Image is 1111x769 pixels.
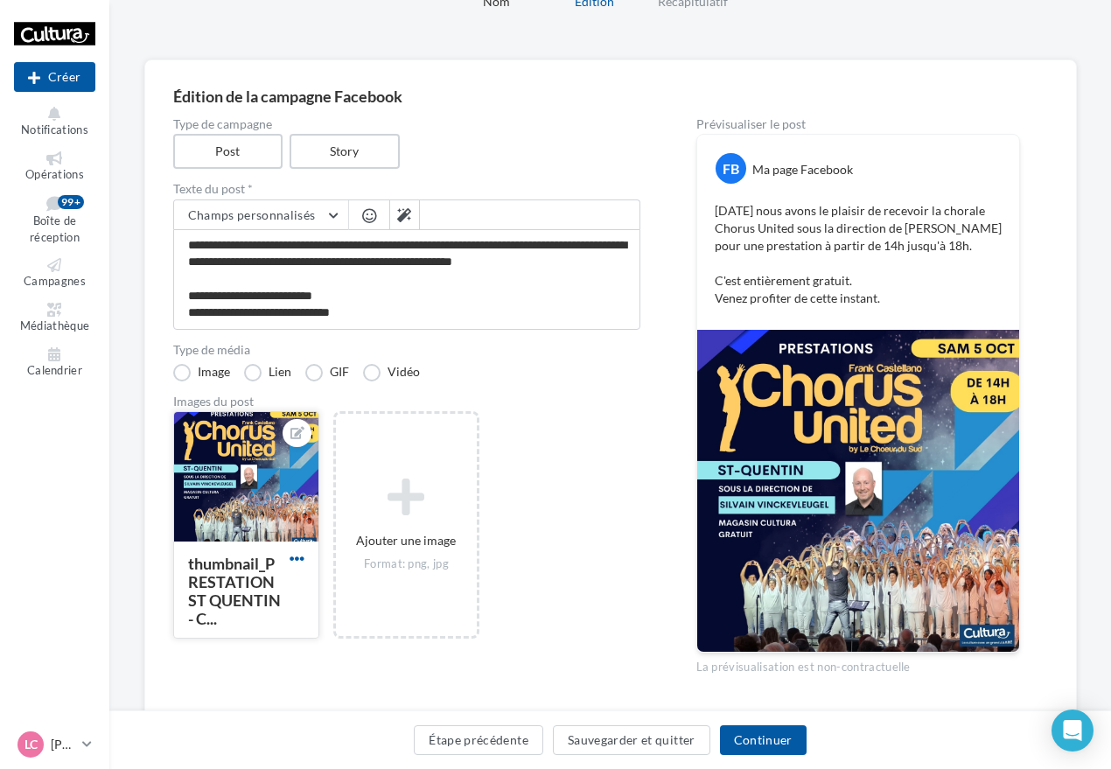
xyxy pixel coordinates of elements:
[363,364,420,381] label: Vidéo
[752,161,853,178] div: Ma page Facebook
[715,202,1002,307] p: [DATE] nous avons le plaisir de recevoir la chorale Chorus United sous la direction de [PERSON_NA...
[14,192,95,248] a: Boîte de réception99+
[25,167,84,181] span: Opérations
[14,728,95,761] a: LC [PERSON_NAME]
[1052,710,1094,752] div: Open Intercom Messenger
[14,103,95,141] button: Notifications
[173,364,230,381] label: Image
[14,255,95,292] a: Campagnes
[30,214,80,245] span: Boîte de réception
[720,725,807,755] button: Continuer
[188,207,316,222] span: Champs personnalisés
[14,62,95,92] button: Créer
[305,364,349,381] label: GIF
[188,554,281,628] div: thumbnail_PRESTATION ST QUENTIN - C...
[173,118,640,130] label: Type de campagne
[173,344,640,356] label: Type de média
[696,118,1020,130] div: Prévisualiser le post
[173,395,640,408] div: Images du post
[24,736,38,753] span: LC
[14,344,95,381] a: Calendrier
[174,200,348,230] button: Champs personnalisés
[244,364,291,381] label: Lien
[14,148,95,185] a: Opérations
[173,183,640,195] label: Texte du post *
[27,363,82,377] span: Calendrier
[716,153,746,184] div: FB
[290,134,400,169] label: Story
[58,195,84,209] div: 99+
[553,725,710,755] button: Sauvegarder et quitter
[173,134,283,169] label: Post
[24,275,86,289] span: Campagnes
[14,299,95,337] a: Médiathèque
[20,318,90,332] span: Médiathèque
[696,653,1020,675] div: La prévisualisation est non-contractuelle
[51,736,75,753] p: [PERSON_NAME]
[14,62,95,92] div: Nouvelle campagne
[21,122,88,136] span: Notifications
[414,725,543,755] button: Étape précédente
[173,88,1048,104] div: Édition de la campagne Facebook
